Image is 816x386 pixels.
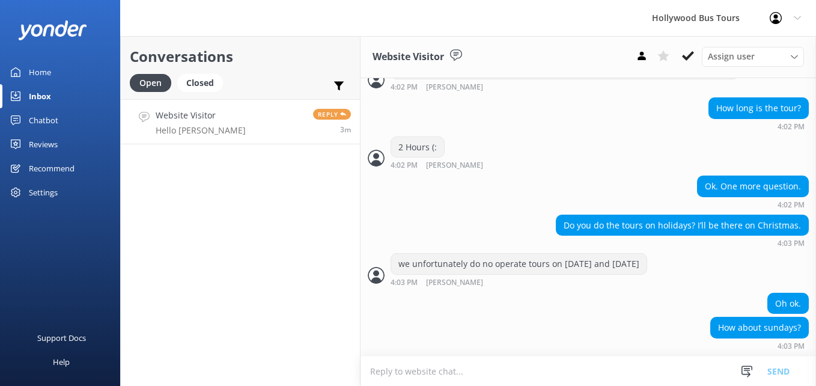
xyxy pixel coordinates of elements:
[340,124,351,135] span: Sep 16 2025 04:01pm (UTC -07:00) America/Tijuana
[313,109,351,120] span: Reply
[361,357,816,386] textarea: To enrich screen reader interactions, please activate Accessibility in Grammarly extension settings
[778,201,805,209] strong: 4:02 PM
[391,84,418,91] strong: 4:02 PM
[391,254,647,274] div: we unfortunately do no operate tours on [DATE] and [DATE]
[177,76,229,89] a: Closed
[373,49,444,65] h3: Website Visitor
[29,60,51,84] div: Home
[29,132,58,156] div: Reviews
[768,293,808,314] div: Oh ok.
[29,156,75,180] div: Recommend
[29,108,58,132] div: Chatbot
[710,342,809,350] div: Sep 16 2025 04:03pm (UTC -07:00) America/Tijuana
[391,161,522,170] div: Sep 16 2025 04:02pm (UTC -07:00) America/Tijuana
[426,162,483,170] span: [PERSON_NAME]
[556,215,808,236] div: Do you do the tours on holidays? I’ll be there on Christmas.
[130,45,351,68] h2: Conversations
[702,47,804,66] div: Assign User
[778,240,805,247] strong: 4:03 PM
[391,162,418,170] strong: 4:02 PM
[778,123,805,130] strong: 4:02 PM
[556,239,809,247] div: Sep 16 2025 04:03pm (UTC -07:00) America/Tijuana
[29,180,58,204] div: Settings
[53,350,70,374] div: Help
[391,82,739,91] div: Sep 16 2025 04:02pm (UTC -07:00) America/Tijuana
[709,98,808,118] div: How long is the tour?
[29,84,51,108] div: Inbox
[130,74,171,92] div: Open
[708,122,809,130] div: Sep 16 2025 04:02pm (UTC -07:00) America/Tijuana
[156,109,246,122] h4: Website Visitor
[697,200,809,209] div: Sep 16 2025 04:02pm (UTC -07:00) America/Tijuana
[708,50,755,63] span: Assign user
[778,343,805,350] strong: 4:03 PM
[130,76,177,89] a: Open
[391,137,444,158] div: 2 Hours (:
[37,326,86,350] div: Support Docs
[711,317,808,338] div: How about sundays?
[391,278,647,287] div: Sep 16 2025 04:03pm (UTC -07:00) America/Tijuana
[426,84,483,91] span: [PERSON_NAME]
[156,125,246,136] p: Hello [PERSON_NAME]
[698,176,808,197] div: Ok. One more question.
[18,20,87,40] img: yonder-white-logo.png
[426,279,483,287] span: [PERSON_NAME]
[391,279,418,287] strong: 4:03 PM
[121,99,360,144] a: Website VisitorHello [PERSON_NAME]Reply3m
[177,74,223,92] div: Closed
